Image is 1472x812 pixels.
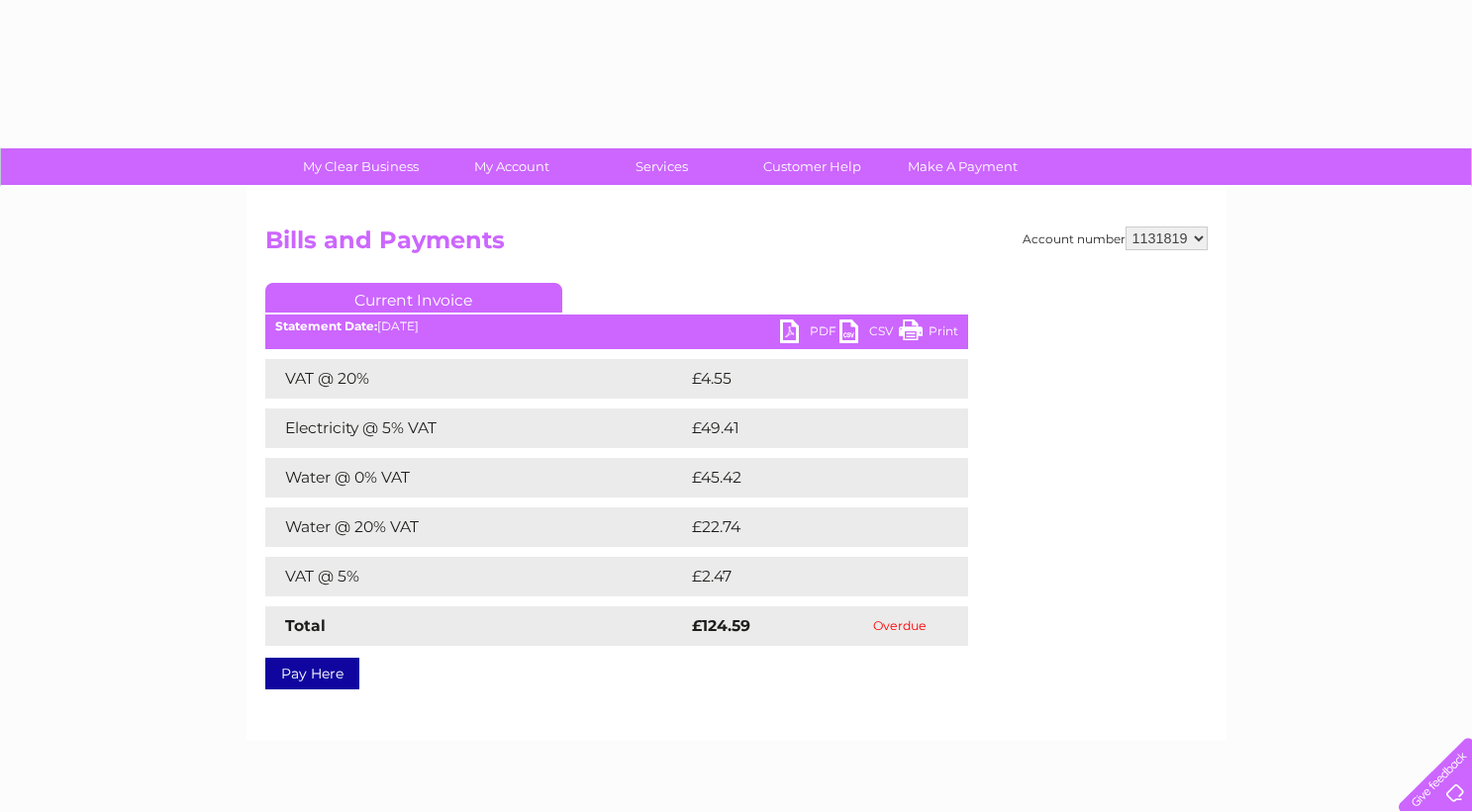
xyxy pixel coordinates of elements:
[265,658,359,689] a: Pay Here
[687,507,928,547] td: £22.74
[881,148,1044,185] a: Make A Payment
[265,283,562,313] a: Current Invoice
[687,557,922,596] td: £2.47
[833,606,968,646] td: Overdue
[265,507,687,547] td: Water @ 20% VAT
[275,318,377,333] b: Statement Date:
[265,557,687,596] td: VAT @ 5%
[430,148,593,185] a: My Account
[285,616,326,635] strong: Total
[899,319,958,348] a: Print
[731,148,894,185] a: Customer Help
[687,458,928,497] td: £45.42
[279,148,442,185] a: My Clear Business
[265,319,968,333] div: [DATE]
[692,616,750,635] strong: £124.59
[265,226,1208,264] h2: Bills and Payments
[265,359,687,399] td: VAT @ 20%
[265,458,687,497] td: Water @ 0% VAT
[580,148,743,185] a: Services
[265,408,687,448] td: Electricity @ 5% VAT
[780,319,839,348] a: PDF
[687,408,927,448] td: £49.41
[839,319,899,348] a: CSV
[687,359,922,399] td: £4.55
[1023,226,1208,250] div: Account number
